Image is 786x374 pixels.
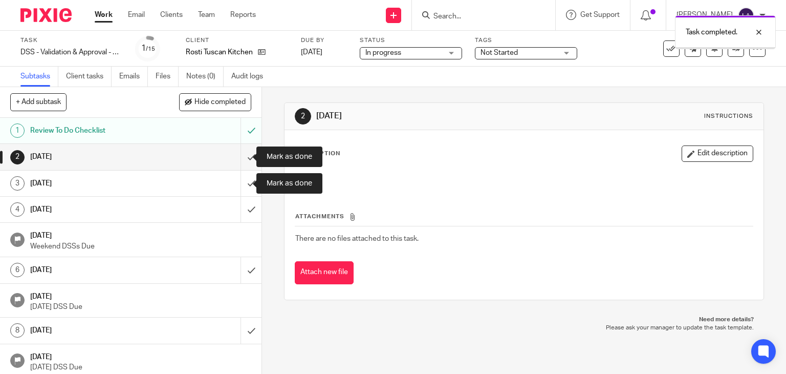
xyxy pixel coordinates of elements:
[230,10,256,20] a: Reports
[186,36,288,45] label: Client
[10,123,25,138] div: 1
[20,47,123,57] div: DSS - Validation & Approval - week 35
[30,302,251,312] p: [DATE] DSS Due
[30,149,164,164] h1: [DATE]
[481,49,518,56] span: Not Started
[360,36,462,45] label: Status
[20,47,123,57] div: DSS - Validation &amp; Approval - week 35
[179,93,251,111] button: Hide completed
[156,67,179,87] a: Files
[10,176,25,191] div: 3
[10,93,67,111] button: + Add subtask
[10,323,25,338] div: 8
[682,146,753,162] button: Edit description
[295,235,419,242] span: There are no files attached to this task.
[198,10,215,20] a: Team
[316,111,545,121] h1: [DATE]
[95,10,113,20] a: Work
[20,36,123,45] label: Task
[295,150,340,158] p: Description
[30,176,164,191] h1: [DATE]
[146,46,155,52] small: /15
[10,202,25,217] div: 4
[231,67,271,87] a: Audit logs
[30,349,251,362] h1: [DATE]
[30,289,251,302] h1: [DATE]
[295,261,354,284] button: Attach new file
[301,49,322,56] span: [DATE]
[30,202,164,217] h1: [DATE]
[295,214,344,219] span: Attachments
[365,49,401,56] span: In progress
[10,150,25,164] div: 2
[294,316,754,324] p: Need more details?
[194,98,246,107] span: Hide completed
[704,112,753,120] div: Instructions
[30,228,251,241] h1: [DATE]
[30,241,251,252] p: Weekend DSSs Due
[30,123,164,138] h1: Review To Do Checklist
[10,263,25,277] div: 6
[738,7,754,24] img: svg%3E
[66,67,112,87] a: Client tasks
[686,27,737,37] p: Task completed.
[295,108,311,124] div: 2
[128,10,145,20] a: Email
[30,362,251,372] p: [DATE] DSS Due
[160,10,183,20] a: Clients
[186,47,253,57] p: Rosti Tuscan Kitchen
[30,323,164,338] h1: [DATE]
[119,67,148,87] a: Emails
[141,43,155,54] div: 1
[30,262,164,278] h1: [DATE]
[301,36,347,45] label: Due by
[20,67,58,87] a: Subtasks
[294,324,754,332] p: Please ask your manager to update the task template.
[20,8,72,22] img: Pixie
[186,67,224,87] a: Notes (0)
